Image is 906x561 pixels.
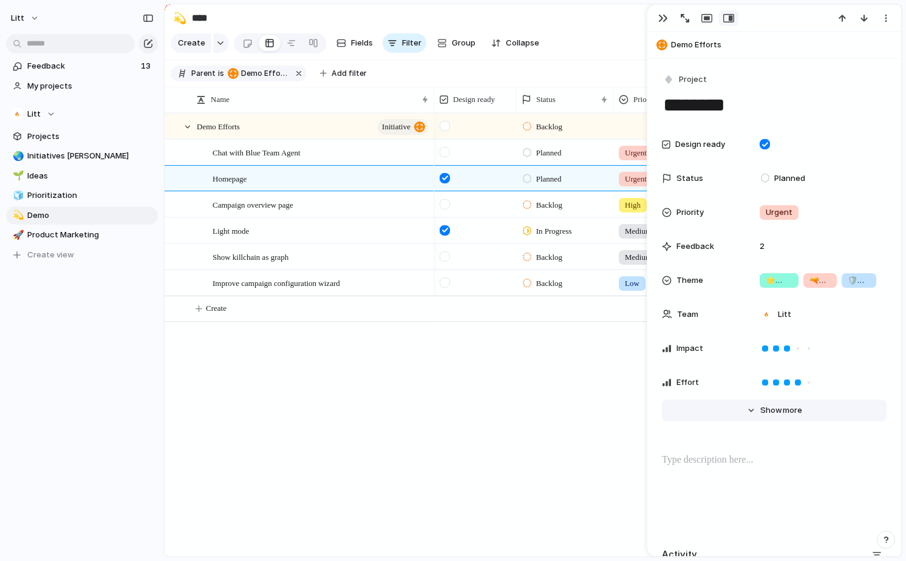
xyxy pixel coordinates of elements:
[6,206,158,225] a: 💫Demo
[760,404,782,416] span: Show
[313,65,374,82] button: Add filter
[6,147,158,165] a: 🌏Initiatives [PERSON_NAME]
[675,138,725,151] span: Design ready
[676,376,699,389] span: Effort
[13,228,21,242] div: 🚀
[774,172,805,185] span: Planned
[653,35,896,55] button: Demo Efforts
[671,39,896,51] span: Demo Efforts
[536,199,562,211] span: Backlog
[676,342,703,355] span: Impact
[755,240,769,253] span: 2
[206,302,226,314] span: Create
[676,206,704,219] span: Priority
[378,119,428,135] button: initiative
[536,277,562,290] span: Backlog
[170,8,189,28] button: 💫
[6,226,158,244] a: 🚀Product Marketing
[197,119,240,133] span: Demo Efforts
[228,68,288,79] span: Demo Efforts
[848,274,870,287] span: Blue
[766,275,775,285] span: ⭐️
[382,118,410,135] span: initiative
[536,225,572,237] span: In Progress
[27,209,154,222] span: Demo
[6,186,158,205] a: 🧊Prioritization
[536,93,556,106] span: Status
[633,93,658,106] span: Priority
[13,169,21,183] div: 🌱
[402,37,421,49] span: Filter
[6,105,158,123] button: Litt
[13,208,21,222] div: 💫
[6,127,158,146] a: Projects
[676,274,703,287] span: Theme
[783,404,802,416] span: more
[211,93,230,106] span: Name
[625,147,647,159] span: Urgent
[625,251,652,263] span: Medium
[676,172,703,185] span: Status
[178,37,205,49] span: Create
[809,275,819,285] span: 🔫
[27,131,154,143] span: Projects
[225,67,291,80] button: Demo Efforts
[27,229,154,241] span: Product Marketing
[5,8,46,28] button: Litt
[216,67,226,80] button: is
[11,189,23,202] button: 🧊
[486,33,544,53] button: Collapse
[27,189,154,202] span: Prioritization
[213,223,249,237] span: Light mode
[766,206,792,219] span: Urgent
[141,60,153,72] span: 13
[536,173,562,185] span: Planned
[809,274,831,287] span: Red
[6,167,158,185] a: 🌱Ideas
[661,71,710,89] button: Project
[6,246,158,264] button: Create view
[778,308,791,321] span: Litt
[536,121,562,133] span: Backlog
[27,80,154,92] span: My projects
[677,308,698,321] span: Team
[506,37,539,49] span: Collapse
[383,33,426,53] button: Filter
[191,68,216,79] span: Parent
[6,77,158,95] a: My projects
[11,229,23,241] button: 🚀
[27,170,154,182] span: Ideas
[431,33,482,53] button: Group
[11,150,23,162] button: 🌏
[27,249,74,261] span: Create view
[241,68,288,79] span: Demo Efforts
[213,145,301,159] span: Chat with Blue Team Agent
[625,277,639,290] span: Low
[11,170,23,182] button: 🌱
[13,189,21,203] div: 🧊
[848,275,857,285] span: 🛡️
[11,209,23,222] button: 💫
[332,33,378,53] button: Fields
[351,37,373,49] span: Fields
[213,276,340,290] span: Improve campaign configuration wizard
[213,197,293,211] span: Campaign overview page
[27,150,154,162] span: Initiatives [PERSON_NAME]
[213,250,288,263] span: Show killchain as graph
[173,10,186,26] div: 💫
[27,60,137,72] span: Feedback
[218,68,224,79] span: is
[536,147,562,159] span: Planned
[625,225,652,237] span: Medium
[6,57,158,75] a: Feedback13
[662,399,887,421] button: Showmore
[453,93,495,106] span: Design ready
[625,173,647,185] span: Urgent
[332,68,367,79] span: Add filter
[766,274,792,287] span: WOW
[13,149,21,163] div: 🌏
